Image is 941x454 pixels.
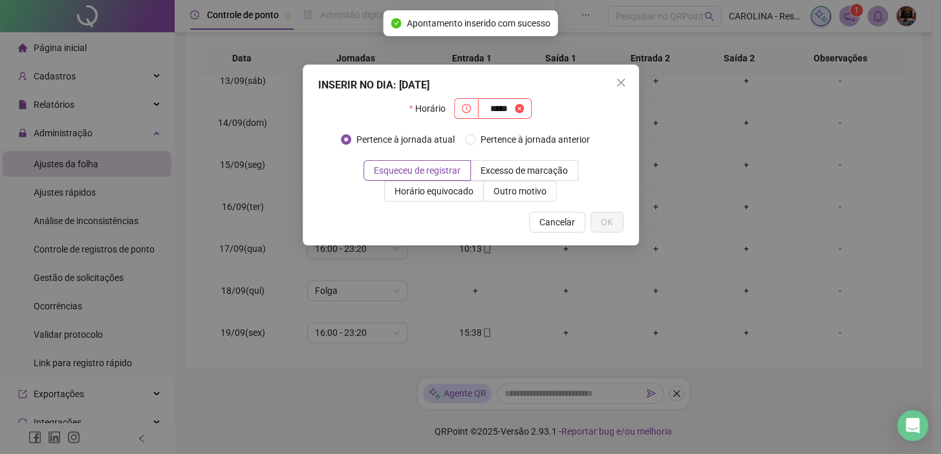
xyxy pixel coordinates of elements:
[395,186,473,196] span: Horário equivocado
[493,186,546,196] span: Outro motivo
[481,165,568,176] span: Excesso de marcação
[611,72,631,93] button: Close
[318,77,623,93] div: INSERIR NO DIA : [DATE]
[407,16,550,30] span: Apontamento inserido com sucesso
[391,18,402,28] span: check-circle
[616,77,626,88] span: close
[409,98,454,119] label: Horário
[374,165,460,176] span: Esqueceu de registrar
[475,132,595,147] span: Pertence à jornada anterior
[539,215,575,229] span: Cancelar
[462,104,471,113] span: clock-circle
[351,132,460,147] span: Pertence à jornada atual
[529,212,585,232] button: Cancelar
[897,410,928,441] div: Open Intercom Messenger
[590,212,623,232] button: OK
